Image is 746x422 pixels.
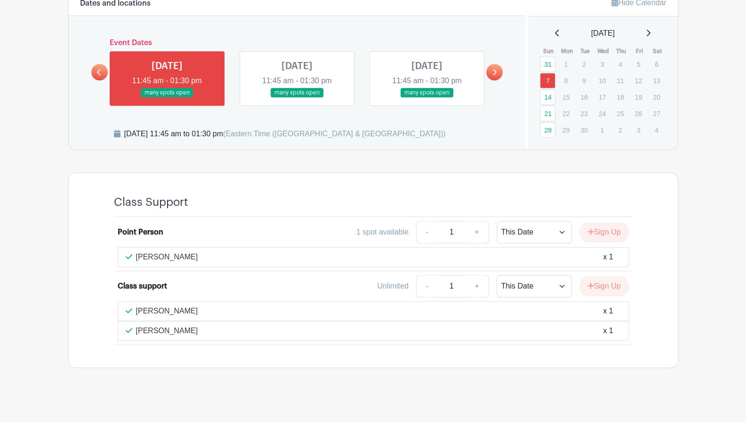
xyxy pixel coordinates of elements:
[576,47,594,56] th: Tue
[612,57,628,71] p: 4
[649,73,664,88] p: 13
[594,73,610,88] p: 10
[108,39,487,47] h6: Event Dates
[594,106,610,121] p: 24
[612,73,628,88] p: 11
[223,130,446,138] span: (Eastern Time ([GEOGRAPHIC_DATA] & [GEOGRAPHIC_DATA]))
[558,123,574,137] p: 29
[594,47,612,56] th: Wed
[579,276,629,296] button: Sign Up
[591,28,615,39] span: [DATE]
[649,90,664,104] p: 20
[114,195,188,209] h4: Class Support
[594,90,610,104] p: 17
[631,123,646,137] p: 3
[124,128,446,140] div: [DATE] 11:45 am to 01:30 pm
[648,47,666,56] th: Sat
[118,281,167,292] div: Class support
[631,57,646,71] p: 5
[558,90,574,104] p: 15
[539,47,558,56] th: Sun
[356,227,409,238] div: 1 spot available
[136,251,198,263] p: [PERSON_NAME]
[558,106,574,121] p: 22
[540,89,555,105] a: 14
[136,325,198,336] p: [PERSON_NAME]
[579,222,629,242] button: Sign Up
[576,73,592,88] p: 9
[118,227,163,238] div: Point Person
[576,57,592,71] p: 2
[649,106,664,121] p: 27
[603,305,613,317] div: x 1
[576,90,592,104] p: 16
[649,123,664,137] p: 4
[465,221,489,243] a: +
[540,122,555,138] a: 28
[465,275,489,297] a: +
[558,73,574,88] p: 8
[603,325,613,336] div: x 1
[649,57,664,71] p: 6
[612,47,630,56] th: Thu
[594,123,610,137] p: 1
[558,47,576,56] th: Mon
[612,90,628,104] p: 18
[416,275,438,297] a: -
[631,106,646,121] p: 26
[603,251,613,263] div: x 1
[136,305,198,317] p: [PERSON_NAME]
[631,73,646,88] p: 12
[631,90,646,104] p: 19
[540,73,555,88] a: 7
[558,57,574,71] p: 1
[630,47,649,56] th: Fri
[576,106,592,121] p: 23
[612,106,628,121] p: 25
[540,106,555,121] a: 21
[594,57,610,71] p: 3
[377,281,409,292] div: Unlimited
[612,123,628,137] p: 2
[416,221,438,243] a: -
[540,56,555,72] a: 31
[576,123,592,137] p: 30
